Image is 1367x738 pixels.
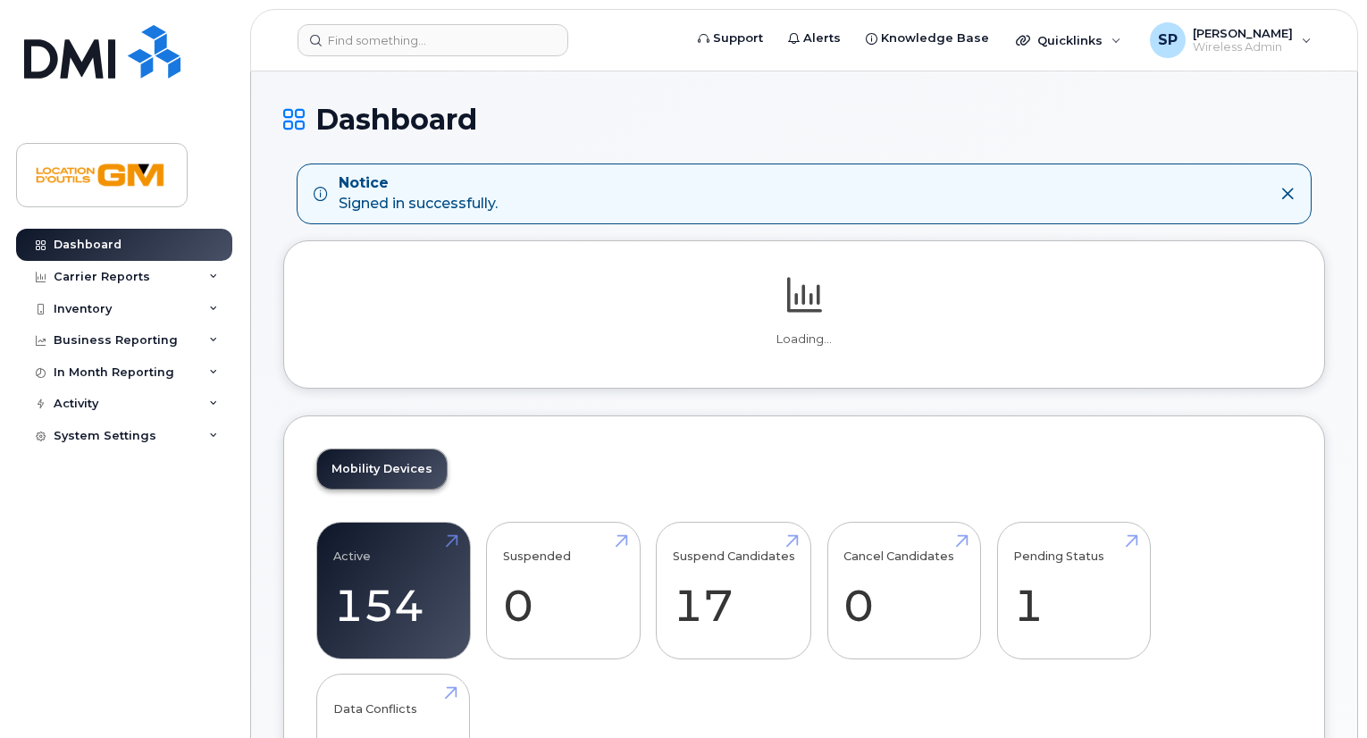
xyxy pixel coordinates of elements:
[339,173,498,194] strong: Notice
[283,104,1325,135] h1: Dashboard
[843,532,964,650] a: Cancel Candidates 0
[316,331,1292,348] p: Loading...
[339,173,498,214] div: Signed in successfully.
[333,532,454,650] a: Active 154
[1013,532,1134,650] a: Pending Status 1
[503,532,624,650] a: Suspended 0
[317,449,447,489] a: Mobility Devices
[673,532,795,650] a: Suspend Candidates 17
